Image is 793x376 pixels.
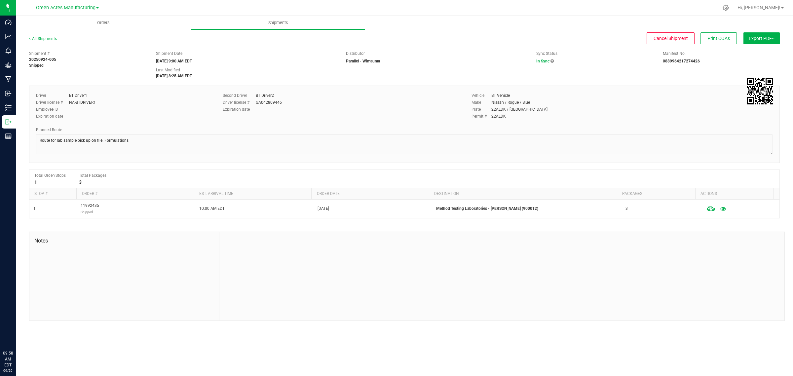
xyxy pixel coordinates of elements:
div: Manage settings [722,5,730,11]
span: 1 [33,206,36,212]
button: Print COAs [700,32,737,44]
span: Green Acres Manufacturing [36,5,95,11]
span: Print COAs [707,36,730,41]
strong: 0889964217274426 [663,59,700,63]
span: Total Order/Stops [34,173,66,178]
label: Expiration date [36,113,69,119]
th: Est. arrival time [194,188,312,200]
label: Driver [36,93,69,98]
span: Hi, [PERSON_NAME]! [737,5,780,10]
label: Plate [472,106,491,112]
div: 22ALDK / [GEOGRAPHIC_DATA] [491,106,548,112]
span: In Sync [536,59,549,63]
a: Shipments [191,16,365,30]
th: Stop # [29,188,76,200]
strong: 1 [34,179,37,185]
span: 11992435 [81,203,99,215]
strong: [DATE] 9:00 AM EDT [156,59,192,63]
span: 10:00 AM EDT [199,206,225,212]
inline-svg: Dashboard [5,19,12,26]
inline-svg: Outbound [5,119,12,125]
label: Vehicle [472,93,491,98]
span: Planned Route [36,128,62,132]
strong: Parallel - Wimauma [346,59,380,63]
span: [DATE] [318,206,329,212]
div: BT Vehicle [491,93,510,98]
span: Shipments [259,20,297,26]
div: BT Driver2 [256,93,274,98]
strong: 3 [79,179,82,185]
label: Shipment Date [156,51,182,56]
th: Actions [695,188,774,200]
span: Cancel Shipment [654,36,688,41]
inline-svg: Reports [5,133,12,139]
strong: 20250924-005 [29,57,56,62]
inline-svg: Analytics [5,33,12,40]
label: Employee ID [36,106,69,112]
label: Last Modified [156,67,180,73]
label: Distributor [346,51,365,56]
p: Shipped [81,209,99,215]
div: Nissan / Rogue / Blue [491,99,530,105]
a: Orders [16,16,191,30]
label: Driver license # [36,99,69,105]
div: GA042809446 [256,99,282,105]
label: Permit # [472,113,491,119]
label: Make [472,99,491,105]
inline-svg: Manufacturing [5,76,12,83]
iframe: Resource center [7,323,26,343]
span: Export PDF [749,36,774,41]
button: Cancel Shipment [647,32,695,44]
span: Total Packages [79,173,106,178]
span: Shipment # [29,51,146,56]
strong: Shipped [29,63,44,68]
img: Scan me! [747,78,773,104]
span: Mark this stop as Not Yet Arrived in BioTrack. [704,202,718,215]
label: Manifest No. [663,51,686,56]
div: NA-BTDRIVER1 [69,99,96,105]
button: Export PDF [743,32,780,44]
label: Second Driver [223,93,256,98]
p: 09/29 [3,368,13,373]
p: 09:58 AM EDT [3,350,13,368]
label: Sync Status [536,51,557,56]
inline-svg: Inventory [5,104,12,111]
span: Notes [34,237,214,245]
label: Expiration date [223,106,256,112]
a: All Shipments [29,36,57,41]
th: Destination [429,188,617,200]
p: Method Testing Laboratories - [PERSON_NAME] (900012) [436,206,618,212]
label: Driver license # [223,99,256,105]
inline-svg: Grow [5,62,12,68]
span: 3 [625,206,628,212]
div: BT Driver1 [69,93,87,98]
strong: [DATE] 8:25 AM EDT [156,74,192,78]
inline-svg: Inbound [5,90,12,97]
span: Orders [88,20,119,26]
th: Order date [311,188,429,200]
div: 22ALDK [491,113,506,119]
th: Order # [76,188,194,200]
inline-svg: Monitoring [5,48,12,54]
th: Packages [617,188,695,200]
qrcode: 20250924-005 [747,78,773,104]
